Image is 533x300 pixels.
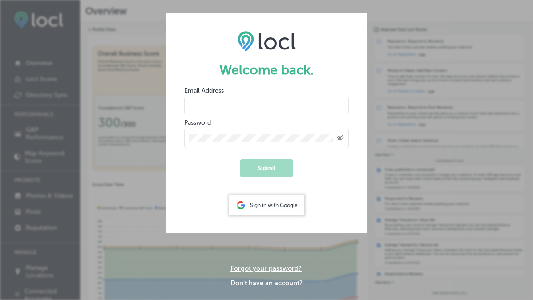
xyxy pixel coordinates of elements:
[238,31,296,51] img: LOCL logo
[337,134,344,142] span: Toggle password visibility
[230,279,303,287] a: Don't have an account?
[184,87,224,94] label: Email Address
[184,119,211,126] label: Password
[240,159,293,177] button: Submit
[229,195,304,215] div: Sign in with Google
[230,264,302,272] a: Forgot your password?
[184,62,349,78] h1: Welcome back.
